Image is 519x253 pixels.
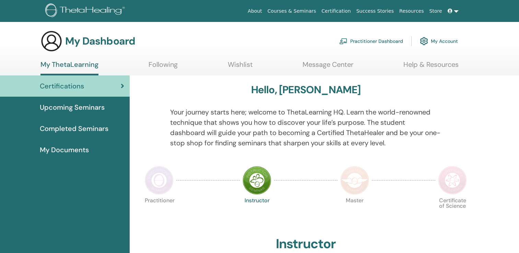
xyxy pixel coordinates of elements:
[354,5,397,17] a: Success Stories
[438,166,467,195] img: Certificate of Science
[40,145,89,155] span: My Documents
[420,35,428,47] img: cog.svg
[40,60,98,75] a: My ThetaLearning
[340,198,369,227] p: Master
[170,107,441,148] p: Your journey starts here; welcome to ThetaLearning HQ. Learn the world-renowned technique that sh...
[40,123,108,134] span: Completed Seminars
[303,60,353,74] a: Message Center
[145,198,174,227] p: Practitioner
[243,198,271,227] p: Instructor
[339,38,347,44] img: chalkboard-teacher.svg
[228,60,253,74] a: Wishlist
[427,5,445,17] a: Store
[45,3,127,19] img: logo.png
[65,35,135,47] h3: My Dashboard
[40,81,84,91] span: Certifications
[276,236,336,252] h2: Instructor
[40,30,62,52] img: generic-user-icon.jpg
[145,166,174,195] img: Practitioner
[245,5,264,17] a: About
[403,60,459,74] a: Help & Resources
[243,166,271,195] img: Instructor
[438,198,467,227] p: Certificate of Science
[420,34,458,49] a: My Account
[265,5,319,17] a: Courses & Seminars
[397,5,427,17] a: Resources
[149,60,178,74] a: Following
[319,5,353,17] a: Certification
[340,166,369,195] img: Master
[251,84,361,96] h3: Hello, [PERSON_NAME]
[40,102,105,112] span: Upcoming Seminars
[339,34,403,49] a: Practitioner Dashboard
